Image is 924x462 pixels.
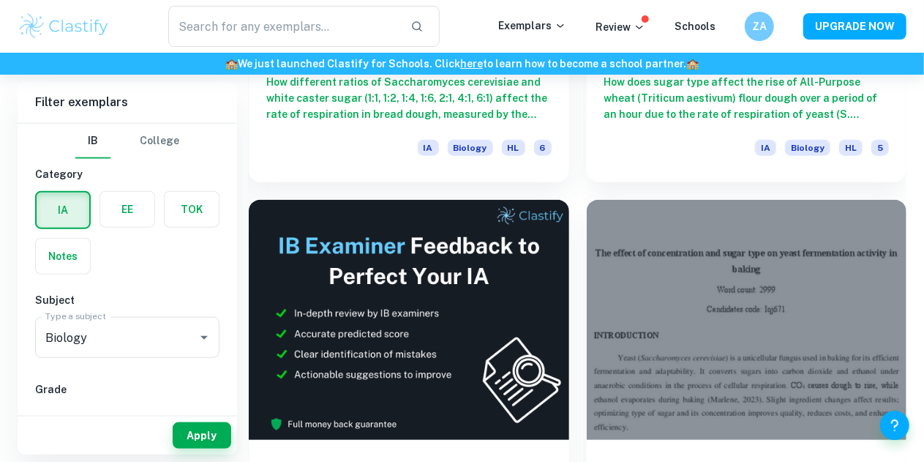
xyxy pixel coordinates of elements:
button: EE [100,192,154,227]
button: Notes [36,239,90,274]
button: UPGRADE NOW [803,13,906,40]
span: HL [502,140,525,156]
span: 🏫 [225,58,238,70]
h6: We just launched Clastify for Schools. Click to learn how to become a school partner. [3,56,921,72]
span: 5 [871,140,889,156]
h6: Subject [35,292,219,308]
a: Schools [675,21,715,32]
span: 🏫 [686,58,699,70]
h6: Filter exemplars [18,82,237,123]
button: ZA [745,12,774,41]
h6: Grade [35,381,219,398]
label: Type a subject [45,310,106,323]
button: IB [75,124,110,159]
a: here [460,58,483,70]
h6: Category [35,166,219,182]
h6: How different ratios of Saccharomyces cerevisiae and white caster sugar (1:1, 1:2, 1:4, 1:6, 2:1,... [266,74,552,122]
button: College [140,124,179,159]
p: Review [596,19,645,35]
span: Biology [448,140,493,156]
input: Search for any exemplars... [168,6,399,47]
h6: How does sugar type affect the rise of All-Purpose wheat (Triticum aestivum) flour dough over a p... [604,74,890,122]
span: 6 [534,140,552,156]
button: TOK [165,192,219,227]
span: Biology [785,140,830,156]
h6: ZA [751,18,768,34]
p: Exemplars [498,18,566,34]
img: Thumbnail [249,200,569,440]
img: Clastify logo [18,12,110,41]
button: IA [37,193,89,228]
button: Help and Feedback [880,411,909,440]
span: IA [755,140,776,156]
span: HL [839,140,863,156]
button: Open [194,327,214,348]
button: Apply [173,422,231,449]
span: IA [418,140,439,156]
div: Filter type choice [75,124,179,159]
